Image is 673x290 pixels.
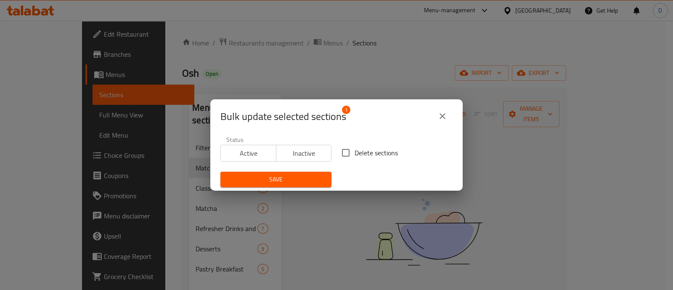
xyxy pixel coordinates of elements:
[220,172,331,187] button: Save
[355,148,398,158] span: Delete sections
[224,147,273,160] span: Active
[342,106,350,114] span: 1
[276,145,332,162] button: Inactive
[220,110,346,123] span: Selected section count
[220,145,276,162] button: Active
[280,147,329,160] span: Inactive
[432,106,453,126] button: close
[227,174,325,185] span: Save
